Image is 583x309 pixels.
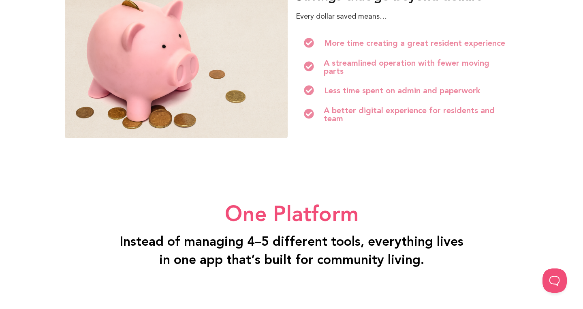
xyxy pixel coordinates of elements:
h5: A better digital experience for residents and team [324,106,510,122]
h5: A streamlined operation with fewer moving parts [324,59,510,75]
span: Every dollar saved means… [296,12,387,20]
h1: One Platform [225,203,359,224]
h5: More time creating a great resident experience [324,39,505,47]
h5: Less time spent on admin and paperwork [324,86,480,94]
h2: Instead of managing 4–5 different tools, everything lives in one app that’s built for community l... [118,232,465,269]
iframe: Toggle Customer Support [542,268,567,293]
